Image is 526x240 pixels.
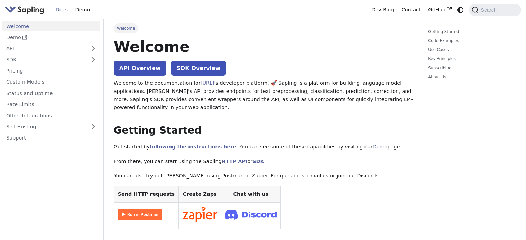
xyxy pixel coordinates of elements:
a: Demo [2,32,100,42]
th: Create Zaps [178,186,221,203]
a: Getting Started [428,29,514,35]
th: Chat with us [221,186,281,203]
span: Search [479,7,501,13]
a: Demo [72,4,94,15]
button: Expand sidebar category 'SDK' [86,55,100,65]
a: Rate Limits [2,99,100,109]
a: GitHub [424,4,455,15]
a: SDK [2,55,86,65]
a: Status and Uptime [2,88,100,98]
p: From there, you can start using the Sapling or . [114,157,413,166]
a: SDK Overview [171,61,226,76]
h1: Welcome [114,37,413,56]
a: Pricing [2,66,100,76]
img: Connect in Zapier [183,207,217,222]
th: Send HTTP requests [114,186,178,203]
a: Dev Blog [368,4,397,15]
button: Expand sidebar category 'API' [86,44,100,54]
a: Code Examples [428,38,514,44]
a: Welcome [2,21,100,31]
img: Join Discord [225,208,277,222]
img: Run in Postman [118,209,162,220]
a: Other Integrations [2,111,100,121]
h2: Getting Started [114,124,413,137]
a: Docs [52,4,72,15]
a: API [2,44,86,54]
p: Welcome to the documentation for 's developer platform. 🚀 Sapling is a platform for building lang... [114,79,413,112]
a: following the instructions here [150,144,236,150]
p: Get started by . You can see some of these capabilities by visiting our page. [114,143,413,151]
a: HTTP API [222,159,248,164]
button: Switch between dark and light mode (currently system mode) [455,5,465,15]
a: Demo [373,144,388,150]
a: Key Principles [428,56,514,62]
nav: Breadcrumbs [114,23,413,33]
a: Self-Hosting [2,122,100,132]
a: Contact [398,4,425,15]
a: Subscribing [428,65,514,71]
a: Support [2,133,100,143]
span: Welcome [114,23,138,33]
a: API Overview [114,61,166,76]
a: Use Cases [428,47,514,53]
a: [URL] [201,80,214,86]
button: Search (Command+K) [469,4,521,16]
img: Sapling.ai [5,5,44,15]
a: About Us [428,74,514,80]
a: Custom Models [2,77,100,87]
a: SDK [252,159,264,164]
p: You can also try out [PERSON_NAME] using Postman or Zapier. For questions, email us or join our D... [114,172,413,180]
a: Sapling.aiSapling.ai [5,5,47,15]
